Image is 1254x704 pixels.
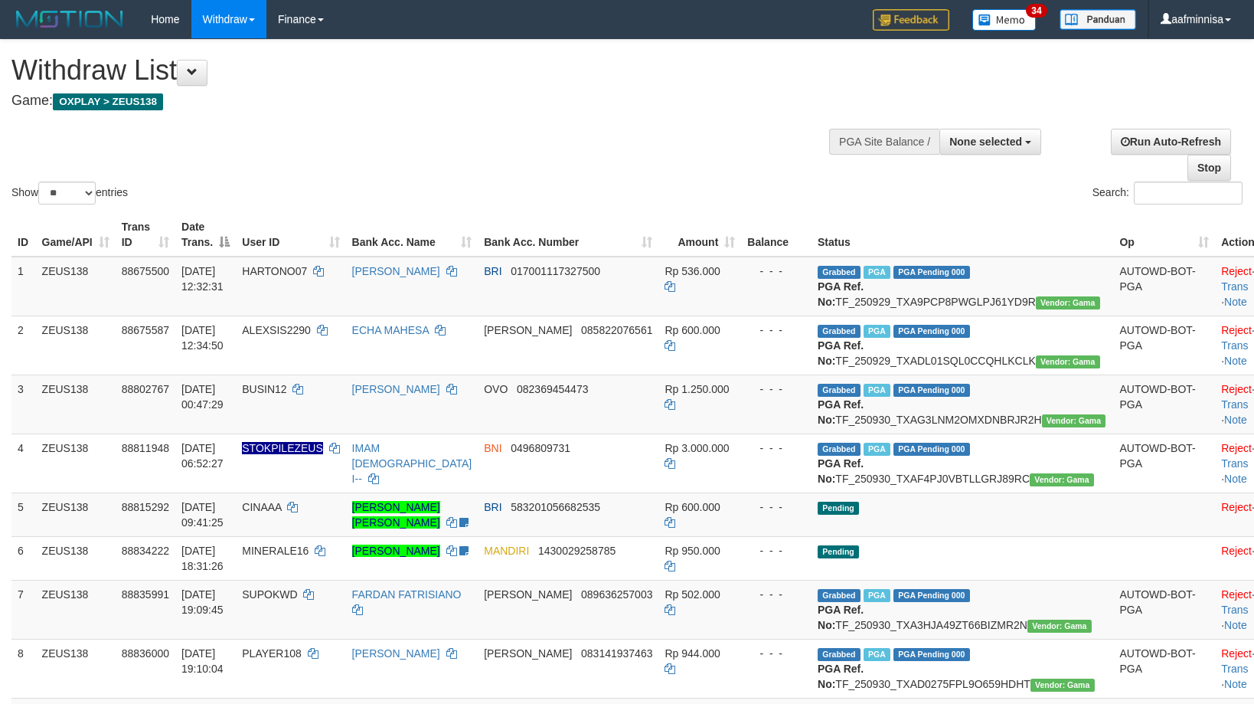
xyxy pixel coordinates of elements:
[665,647,720,660] span: Rp 944.000
[864,589,890,602] span: Marked by aafpengsreynich
[36,375,116,434] td: ZEUS138
[818,384,860,397] span: Grabbed
[36,213,116,257] th: Game/API: activate to sort column ascending
[11,213,36,257] th: ID
[122,647,169,660] span: 88836000
[893,443,970,456] span: PGA Pending
[581,324,652,336] span: Copy 085822076561 to clipboard
[11,375,36,434] td: 3
[242,324,311,336] span: ALEXSIS2290
[747,646,805,661] div: - - -
[864,384,890,397] span: Marked by aafsreyleap
[1113,580,1215,639] td: AUTOWD-BOT-PGA
[484,588,572,601] span: [PERSON_NAME]
[1113,375,1215,434] td: AUTOWD-BOT-PGA
[517,383,588,395] span: Copy 082369454473 to clipboard
[36,434,116,493] td: ZEUS138
[352,545,440,557] a: [PERSON_NAME]
[11,434,36,493] td: 4
[11,257,36,316] td: 1
[484,545,529,557] span: MANDIRI
[665,545,720,557] span: Rp 950.000
[242,647,302,660] span: PLAYER108
[1060,9,1136,30] img: panduan.png
[949,136,1022,148] span: None selected
[812,213,1113,257] th: Status
[116,213,175,257] th: Trans ID: activate to sort column ascending
[352,442,472,485] a: IMAM [DEMOGRAPHIC_DATA] I--
[11,639,36,698] td: 8
[181,442,224,470] span: [DATE] 06:52:27
[352,647,440,660] a: [PERSON_NAME]
[812,257,1113,316] td: TF_250929_TXA9PCP8PWGLPJ61YD9R
[665,383,729,395] span: Rp 1.250.000
[818,266,860,279] span: Grabbed
[1224,296,1247,308] a: Note
[242,501,281,513] span: CINAAA
[36,639,116,698] td: ZEUS138
[511,265,600,277] span: Copy 017001117327500 to clipboard
[1221,265,1252,277] a: Reject
[812,316,1113,375] td: TF_250929_TXADL01SQL0CCQHLKCLK
[478,213,658,257] th: Bank Acc. Number: activate to sort column ascending
[242,383,286,395] span: BUSIN12
[11,536,36,580] td: 6
[818,398,864,426] b: PGA Ref. No:
[1113,639,1215,698] td: AUTOWD-BOT-PGA
[1111,129,1231,155] a: Run Auto-Refresh
[1224,414,1247,426] a: Note
[122,324,169,336] span: 88675587
[1221,324,1252,336] a: Reject
[581,647,652,660] span: Copy 083141937463 to clipboard
[122,501,169,513] span: 88815292
[11,8,128,31] img: MOTION_logo.png
[747,499,805,515] div: - - -
[1042,414,1106,427] span: Vendor URL: https://trx31.1velocity.biz
[939,129,1041,155] button: None selected
[818,663,864,690] b: PGA Ref. No:
[747,323,805,338] div: - - -
[38,182,96,205] select: Showentries
[1221,545,1252,557] a: Reject
[352,501,440,529] a: [PERSON_NAME] [PERSON_NAME]
[11,93,821,109] h4: Game:
[1224,678,1247,690] a: Note
[181,545,224,572] span: [DATE] 18:31:26
[665,501,720,513] span: Rp 600.000
[346,213,478,257] th: Bank Acc. Name: activate to sort column ascending
[1224,619,1247,631] a: Note
[242,265,307,277] span: HARTONO07
[352,588,462,601] a: FARDAN FATRISIANO
[1113,316,1215,375] td: AUTOWD-BOT-PGA
[893,648,970,661] span: PGA Pending
[1224,473,1247,485] a: Note
[1221,442,1252,454] a: Reject
[1113,257,1215,316] td: AUTOWD-BOT-PGA
[893,589,970,602] span: PGA Pending
[665,324,720,336] span: Rp 600.000
[1187,155,1231,181] a: Stop
[812,375,1113,434] td: TF_250930_TXAG3LNM2OMXDNBRJR2H
[122,588,169,601] span: 88835991
[1221,383,1252,395] a: Reject
[818,280,864,308] b: PGA Ref. No:
[484,265,501,277] span: BRI
[242,442,323,454] span: Nama rekening ada tanda titik/strip, harap diedit
[818,589,860,602] span: Grabbed
[873,9,949,31] img: Feedback.jpg
[1027,620,1092,633] span: Vendor URL: https://trx31.1velocity.biz
[1036,296,1100,309] span: Vendor URL: https://trx31.1velocity.biz
[236,213,345,257] th: User ID: activate to sort column ascending
[747,381,805,397] div: - - -
[1224,355,1247,367] a: Note
[893,325,970,338] span: PGA Pending
[665,442,729,454] span: Rp 3.000.000
[864,648,890,661] span: Marked by aafpengsreynich
[818,325,860,338] span: Grabbed
[122,383,169,395] span: 88802767
[747,440,805,456] div: - - -
[747,587,805,602] div: - - -
[181,383,224,411] span: [DATE] 00:47:29
[818,339,864,367] b: PGA Ref. No:
[893,266,970,279] span: PGA Pending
